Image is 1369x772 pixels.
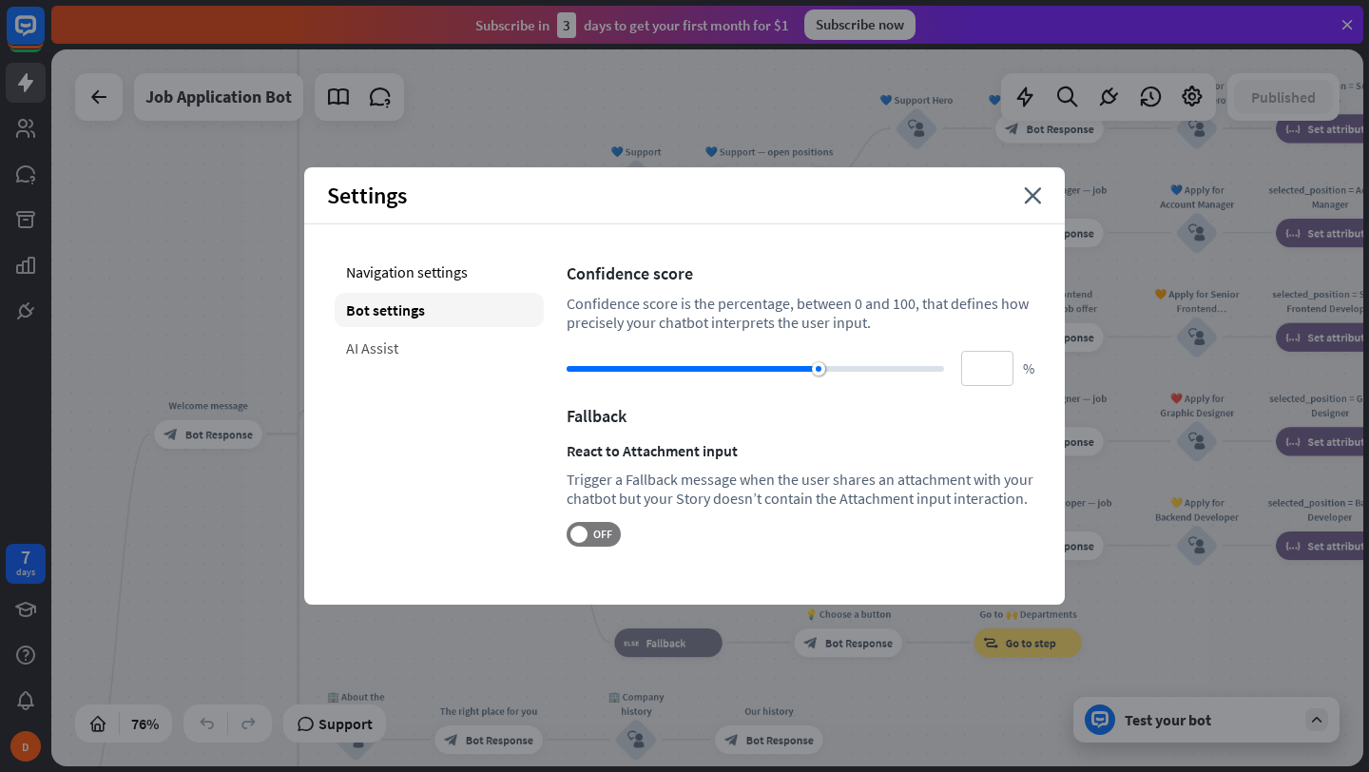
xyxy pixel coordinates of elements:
div: 💙 Support Hero — job offer [985,92,1114,106]
span: Bot Response [466,732,533,746]
div: React to Attachment input [567,441,1034,460]
i: block_user_input [347,731,364,748]
div: 🏢 Company history [593,689,680,718]
i: block_set_attribute [1285,330,1301,344]
div: 💙 Account Manager — job offer [985,183,1114,211]
div: Subscribe in days to get your first month for $1 [475,12,789,38]
i: block_bot_response [164,427,178,441]
span: Bot Response [1027,538,1094,552]
div: 💡 Choose a button [783,607,913,621]
a: 7 days [6,544,46,584]
div: Welcome message [144,398,273,413]
div: D [10,731,41,762]
i: block_user_input [1188,120,1205,137]
span: % [1023,359,1034,377]
span: Bot Response [1027,121,1094,135]
div: Confidence score is the percentage, between 0 and 100, that defines how precisely your chatbot in... [567,294,1034,332]
i: block_user_input [1188,433,1205,450]
div: Our history [704,704,834,718]
span: Go to step [1006,635,1056,649]
div: Navigation settings [335,255,544,289]
div: Bot settings [335,293,544,327]
div: Subscribe now [804,10,916,40]
div: 3 [557,12,576,38]
div: 7 [21,549,30,566]
span: Bot Response [1027,434,1094,448]
i: block_bot_response [724,732,739,746]
div: 🏢 About the company [313,689,399,718]
div: Fallback [567,405,1034,427]
i: block_user_input [908,120,925,137]
div: Trigger a Fallback message when the user shares an attachment with your chatbot but your Story do... [567,470,1034,508]
i: block_set_attribute [1285,225,1301,240]
div: AI Assist [335,331,544,365]
div: The right place for you [424,704,553,718]
i: block_user_input [1188,328,1205,345]
div: ❤️ Apply for Graphic Designer [1153,391,1240,419]
div: 💙 Support [593,145,680,159]
span: Bot Response [1027,330,1094,344]
div: Confidence score [567,262,1034,284]
i: block_set_attribute [1285,434,1301,448]
span: Bot Response [825,635,893,649]
div: 💛 Apply for Backend Developer [1153,495,1240,524]
div: 76% [125,708,164,739]
i: block_user_input [1188,224,1205,241]
i: block_set_attribute [1285,121,1301,135]
span: Fallback [646,635,686,649]
span: Bot Response [1027,225,1094,240]
span: Bot Response [185,427,253,441]
div: Test your bot [1125,710,1296,729]
div: 💛 Backend Developer — job offer [985,495,1114,524]
div: Go to 🙌 Departments [963,607,1092,621]
div: 💙 Support — open positions [704,145,834,159]
div: 💙 Apply for Account Manager [1153,183,1240,211]
i: block_user_input [1188,537,1205,554]
div: Job Application Bot [145,73,292,121]
span: Bot Response [746,732,814,746]
button: Open LiveChat chat widget [15,8,72,65]
i: block_set_attribute [1285,538,1301,552]
span: OFF [588,527,617,542]
i: block_fallback [624,635,639,649]
i: close [1024,187,1042,204]
i: block_bot_response [803,635,818,649]
span: Support [318,708,373,739]
div: ❤️ Graphic Designer — job offer [985,391,1114,419]
i: block_bot_response [1005,121,1019,135]
button: Published [1234,80,1333,114]
div: 💙 Support Hero [874,92,960,106]
div: 🧡 Apply for Senior Frontend Developer [1153,286,1240,315]
i: block_bot_response [444,732,458,746]
i: block_goto [983,635,998,649]
div: 🧡 Senior Frontend Developer — job offer [985,286,1114,315]
i: block_user_input [627,731,645,748]
div: days [16,566,35,579]
span: Settings [327,181,407,210]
